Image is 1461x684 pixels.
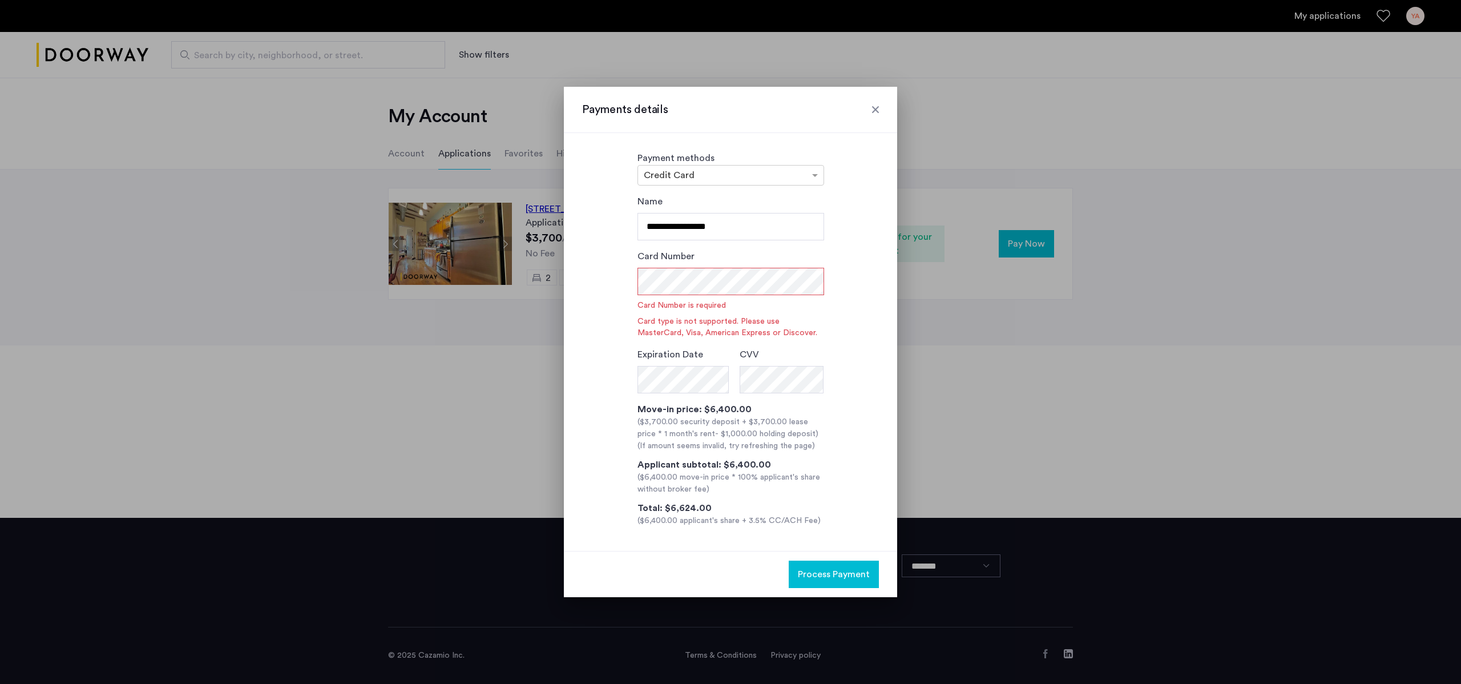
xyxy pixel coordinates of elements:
[637,316,824,339] span: Card type is not supported. Please use MasterCard, Visa, American Express or Discover.
[637,472,824,496] div: ($6,400.00 move-in price * 100% applicant's share without broker fee)
[798,568,870,581] span: Process Payment
[637,440,824,452] div: (If amount seems invalid, try refreshing the page)
[637,348,703,361] label: Expiration Date
[789,561,879,588] button: button
[637,195,663,208] label: Name
[637,515,824,527] div: ($6,400.00 applicant's share + 3.5% CC/ACH Fee)
[637,250,695,263] label: Card Number
[637,154,715,163] label: Payment methods
[582,102,879,118] h3: Payments details
[637,458,824,472] div: Applicant subtotal: $6,400.00
[637,300,824,311] span: Card Number is required
[740,348,759,361] label: CVV
[637,504,712,513] span: Total: $6,624.00
[715,430,816,438] span: - $1,000.00 holding deposit
[637,416,824,440] div: ($3,700.00 security deposit + $3,700.00 lease price * 1 month's rent )
[637,403,824,416] div: Move-in price: $6,400.00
